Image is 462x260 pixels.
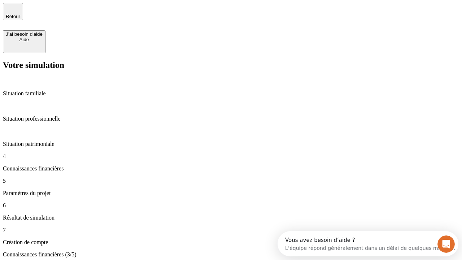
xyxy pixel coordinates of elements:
[3,30,45,53] button: J’ai besoin d'aideAide
[3,165,459,172] p: Connaissances financières
[437,235,455,253] iframe: Intercom live chat
[3,141,459,147] p: Situation patrimoniale
[6,37,43,42] div: Aide
[3,60,459,70] h2: Votre simulation
[3,3,199,23] div: Ouvrir le Messenger Intercom
[3,239,459,246] p: Création de compte
[6,31,43,37] div: J’ai besoin d'aide
[3,190,459,196] p: Paramètres du projet
[3,214,459,221] p: Résultat de simulation
[3,202,459,209] p: 6
[3,90,459,97] p: Situation familiale
[278,231,458,256] iframe: Intercom live chat discovery launcher
[3,116,459,122] p: Situation professionnelle
[8,12,178,19] div: L’équipe répond généralement dans un délai de quelques minutes.
[8,6,178,12] div: Vous avez besoin d’aide ?
[3,251,459,258] p: Connaissances financières (3/5)
[3,3,23,20] button: Retour
[6,14,20,19] span: Retour
[3,227,459,233] p: 7
[3,153,459,160] p: 4
[3,178,459,184] p: 5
